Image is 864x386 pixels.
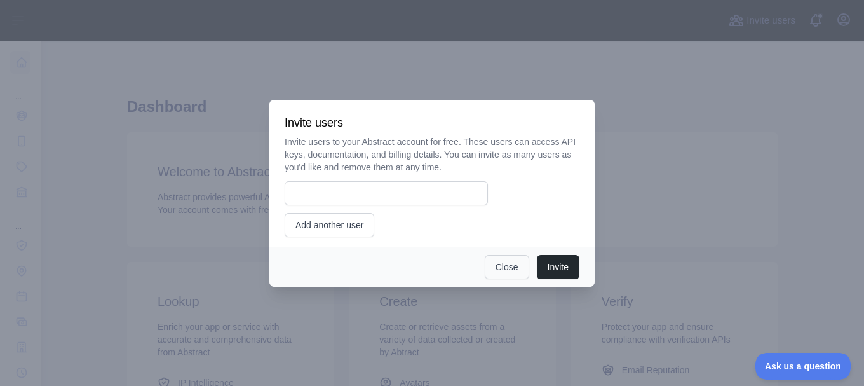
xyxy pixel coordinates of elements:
[755,353,851,380] iframe: Toggle Customer Support
[537,255,579,279] button: Invite
[285,213,374,237] button: Add another user
[485,255,529,279] button: Close
[285,135,579,174] p: Invite users to your Abstract account for free. These users can access API keys, documentation, a...
[285,115,579,130] h3: Invite users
